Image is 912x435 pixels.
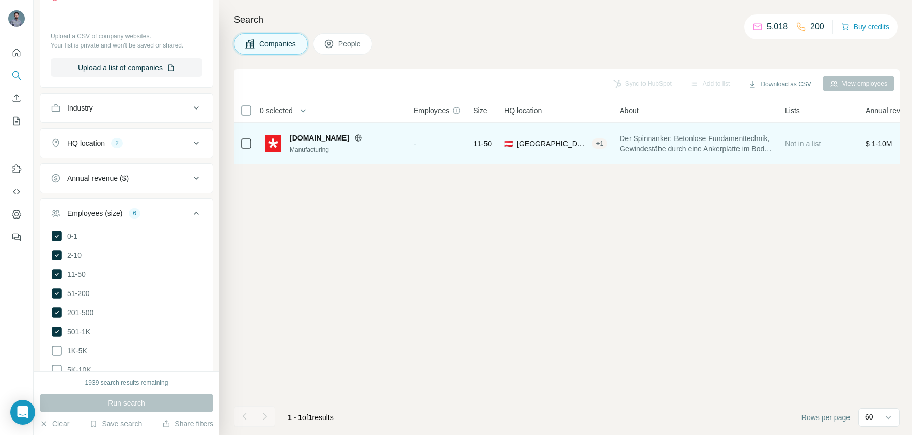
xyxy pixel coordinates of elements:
[308,413,312,422] span: 1
[67,173,129,183] div: Annual revenue ($)
[592,139,607,148] div: + 1
[8,43,25,62] button: Quick start
[63,250,82,260] span: 2-10
[89,418,142,429] button: Save search
[51,41,202,50] p: Your list is private and won't be saved or shared.
[265,135,281,152] img: Logo of Spinnanker.com
[414,139,416,148] span: -
[40,131,213,156] button: HQ location2
[302,413,308,422] span: of
[473,138,492,149] span: 11-50
[620,105,639,116] span: About
[67,208,122,219] div: Employees (size)
[63,365,91,375] span: 5K-10K
[85,378,168,387] div: 1939 search results remaining
[865,412,873,422] p: 60
[8,112,25,130] button: My lists
[473,105,487,116] span: Size
[504,105,542,116] span: HQ location
[67,103,93,113] div: Industry
[8,228,25,246] button: Feedback
[8,182,25,201] button: Use Surfe API
[51,32,202,41] p: Upload a CSV of company websites.
[40,418,69,429] button: Clear
[338,39,362,49] span: People
[290,145,401,154] div: Manufacturing
[10,400,35,425] div: Open Intercom Messenger
[162,418,213,429] button: Share filters
[288,413,302,422] span: 1 - 1
[801,412,850,423] span: Rows per page
[63,269,86,279] span: 11-50
[40,96,213,120] button: Industry
[810,21,824,33] p: 200
[517,138,588,149] span: [GEOGRAPHIC_DATA], [GEOGRAPHIC_DATA]
[129,209,140,218] div: 6
[741,76,818,92] button: Download as CSV
[63,307,93,318] span: 201-500
[290,133,349,143] span: [DOMAIN_NAME]
[767,21,788,33] p: 5,018
[63,327,90,337] span: 501-1K
[111,138,123,148] div: 2
[234,12,900,27] h4: Search
[414,105,449,116] span: Employees
[8,66,25,85] button: Search
[8,205,25,224] button: Dashboard
[8,89,25,107] button: Enrich CSV
[8,160,25,178] button: Use Surfe on LinkedIn
[8,10,25,27] img: Avatar
[51,58,202,77] button: Upload a list of companies
[620,133,773,154] span: Der Spinnanker: Betonlose Fundamenttechnik, Gewindestäbe durch eine Ankerplatte im Boden dreht. F...
[504,138,513,149] span: 🇦🇹
[40,201,213,230] button: Employees (size)6
[67,138,105,148] div: HQ location
[866,139,892,148] span: $ 1-10M
[63,346,87,356] span: 1K-5K
[785,105,800,116] span: Lists
[63,231,77,241] span: 0-1
[260,105,293,116] span: 0 selected
[40,166,213,191] button: Annual revenue ($)
[63,288,90,299] span: 51-200
[259,39,297,49] span: Companies
[841,20,889,34] button: Buy credits
[288,413,334,422] span: results
[785,139,821,148] span: Not in a list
